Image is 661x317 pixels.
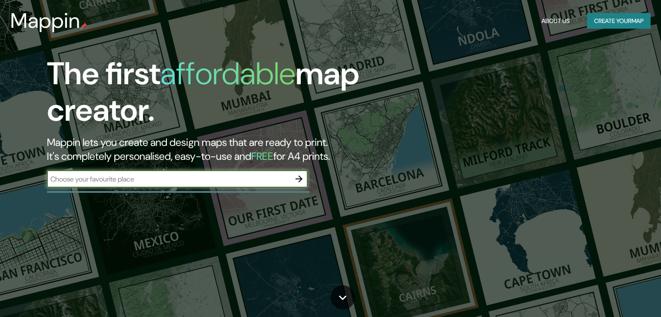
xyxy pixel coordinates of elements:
h5: FREE [251,149,273,163]
h3: Mappin [10,9,80,33]
button: About Us [538,13,573,29]
img: mappin-pin [80,23,87,30]
h1: The first map creator. [47,56,378,135]
h2: Mappin lets you create and design maps that are ready to print. It's completely personalised, eas... [47,135,378,163]
h1: affordable [160,53,296,94]
input: Choose your favourite place [47,174,290,184]
button: Create yourmap [587,13,651,29]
